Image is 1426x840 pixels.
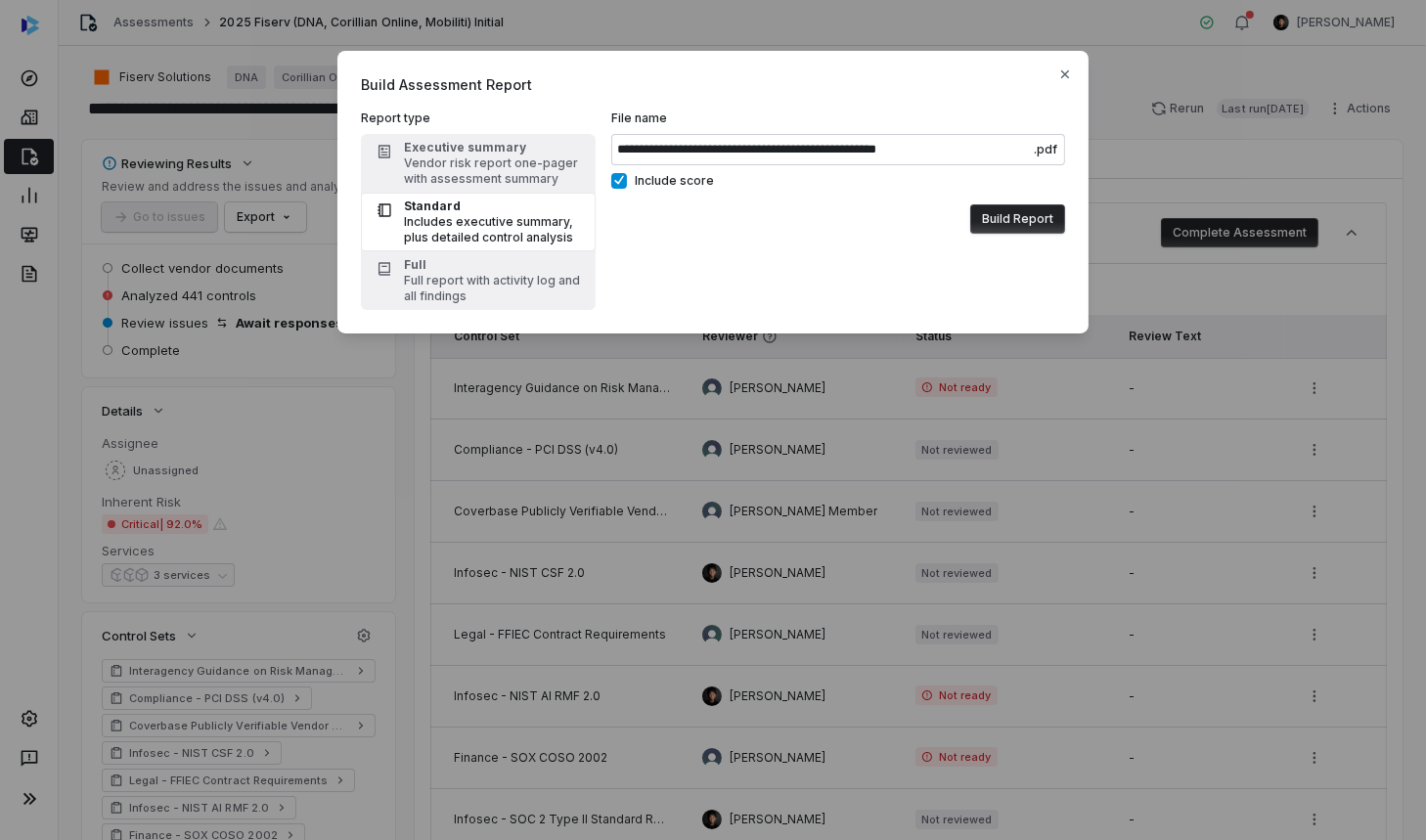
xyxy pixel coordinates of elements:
div: Standard [404,199,584,214]
label: Report type [361,111,596,126]
label: File name [611,111,1065,165]
input: File name.pdf [611,134,1065,165]
div: Includes executive summary, plus detailed control analysis [404,214,584,245]
span: Build Assessment Report [361,74,1065,95]
div: Vendor risk report one-pager with assessment summary [404,155,584,187]
div: Full [404,257,584,273]
span: .pdf [1034,142,1057,157]
div: Executive summary [404,140,584,155]
button: Include score [611,173,627,189]
div: Full report with activity log and all findings [404,273,584,304]
button: Build Report [970,204,1065,234]
span: Include score [635,173,714,189]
